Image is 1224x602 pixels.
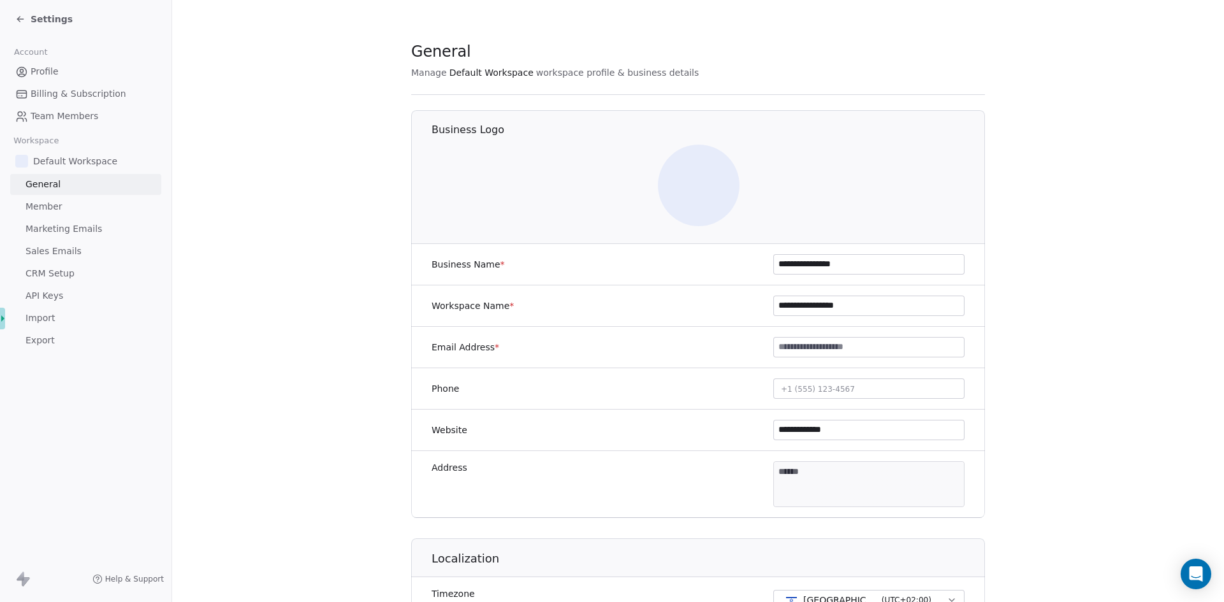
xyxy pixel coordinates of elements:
span: workspace profile & business details [536,66,699,79]
span: Member [25,200,62,213]
a: Marketing Emails [10,219,161,240]
a: Sales Emails [10,241,161,262]
span: Profile [31,65,59,78]
span: Import [25,312,55,325]
span: Account [8,43,53,62]
a: Import [10,308,161,329]
a: Profile [10,61,161,82]
span: Help & Support [105,574,164,584]
a: API Keys [10,285,161,306]
a: Team Members [10,106,161,127]
label: Website [432,424,467,436]
a: Help & Support [92,574,164,584]
label: Email Address [432,341,499,354]
span: Export [25,334,55,347]
label: Phone [432,382,459,395]
span: General [411,42,471,61]
label: Business Name [432,258,505,271]
span: CRM Setup [25,267,75,280]
a: Billing & Subscription [10,83,161,104]
span: API Keys [25,289,63,303]
a: Settings [15,13,73,25]
label: Workspace Name [432,299,514,312]
span: Manage [411,66,447,79]
a: Member [10,196,161,217]
span: Sales Emails [25,245,82,258]
span: +1 (555) 123-4567 [781,385,855,394]
span: Team Members [31,110,98,123]
div: Open Intercom Messenger [1181,559,1211,589]
span: Default Workspace [449,66,534,79]
span: Settings [31,13,73,25]
label: Address [432,461,467,474]
a: CRM Setup [10,263,161,284]
a: Export [10,330,161,351]
span: Default Workspace [33,155,117,168]
a: General [10,174,161,195]
button: +1 (555) 123-4567 [773,378,965,399]
h1: Localization [432,551,986,566]
h1: Business Logo [432,123,986,137]
label: Timezone [432,587,615,600]
span: General [25,178,61,191]
span: Workspace [8,131,64,150]
span: Marketing Emails [25,222,102,236]
span: Billing & Subscription [31,87,126,101]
